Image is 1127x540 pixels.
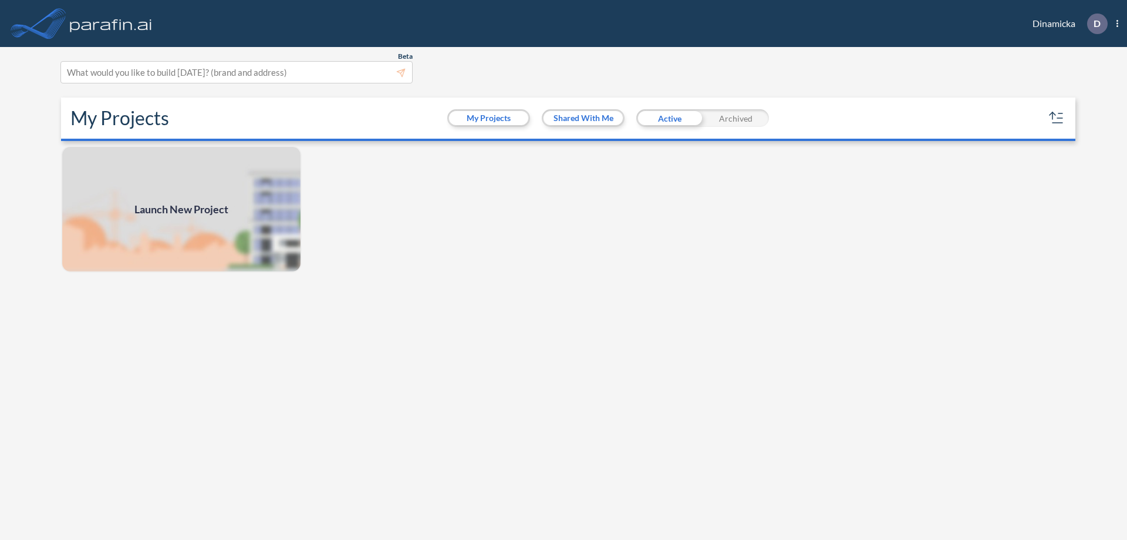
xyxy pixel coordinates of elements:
[1094,18,1101,29] p: D
[1015,14,1118,34] div: Dinamicka
[544,111,623,125] button: Shared With Me
[703,109,769,127] div: Archived
[61,146,302,273] img: add
[68,12,154,35] img: logo
[398,52,413,61] span: Beta
[636,109,703,127] div: Active
[61,146,302,273] a: Launch New Project
[70,107,169,129] h2: My Projects
[1047,109,1066,128] button: sort
[134,202,228,217] span: Launch New Project
[449,111,528,125] button: My Projects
